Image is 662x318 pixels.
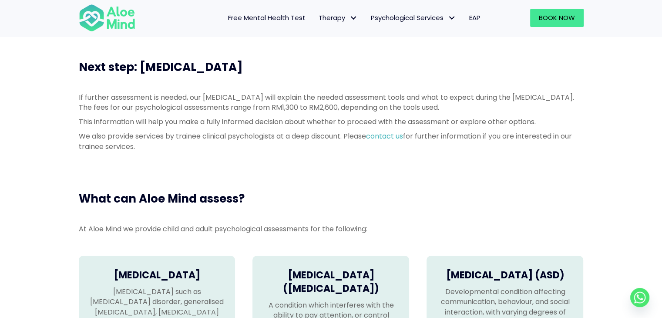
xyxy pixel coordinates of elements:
span: Book Now [539,13,575,22]
nav: Menu [147,9,487,27]
span: Therapy [319,13,358,22]
a: contact us [366,131,403,141]
span: Free Mental Health Test [228,13,306,22]
a: Book Now [530,9,584,27]
img: Aloe mind Logo [79,3,135,32]
span: Next step: [MEDICAL_DATA] [79,59,243,75]
p: We also provide services by trainee clinical psychologists at a deep discount. Please for further... [79,131,584,151]
p: If further assessment is needed, our [MEDICAL_DATA] will explain the needed assessment tools and ... [79,92,584,112]
a: EAP [463,9,487,27]
h4: [MEDICAL_DATA] (ASD) [435,269,575,282]
p: This information will help you make a fully informed decision about whether to proceed with the a... [79,117,584,127]
a: TherapyTherapy: submenu [312,9,364,27]
p: At Aloe Mind we provide child and adult psychological assessments for the following: [79,224,584,234]
a: Whatsapp [630,288,649,307]
a: Psychological ServicesPsychological Services: submenu [364,9,463,27]
a: Free Mental Health Test [222,9,312,27]
span: Psychological Services [371,13,456,22]
span: What can Aloe Mind assess? [79,191,245,206]
span: Psychological Services: submenu [446,12,458,24]
span: Therapy: submenu [347,12,360,24]
h4: [MEDICAL_DATA] [87,269,227,282]
h4: [MEDICAL_DATA] ([MEDICAL_DATA]) [261,269,400,296]
span: EAP [469,13,481,22]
